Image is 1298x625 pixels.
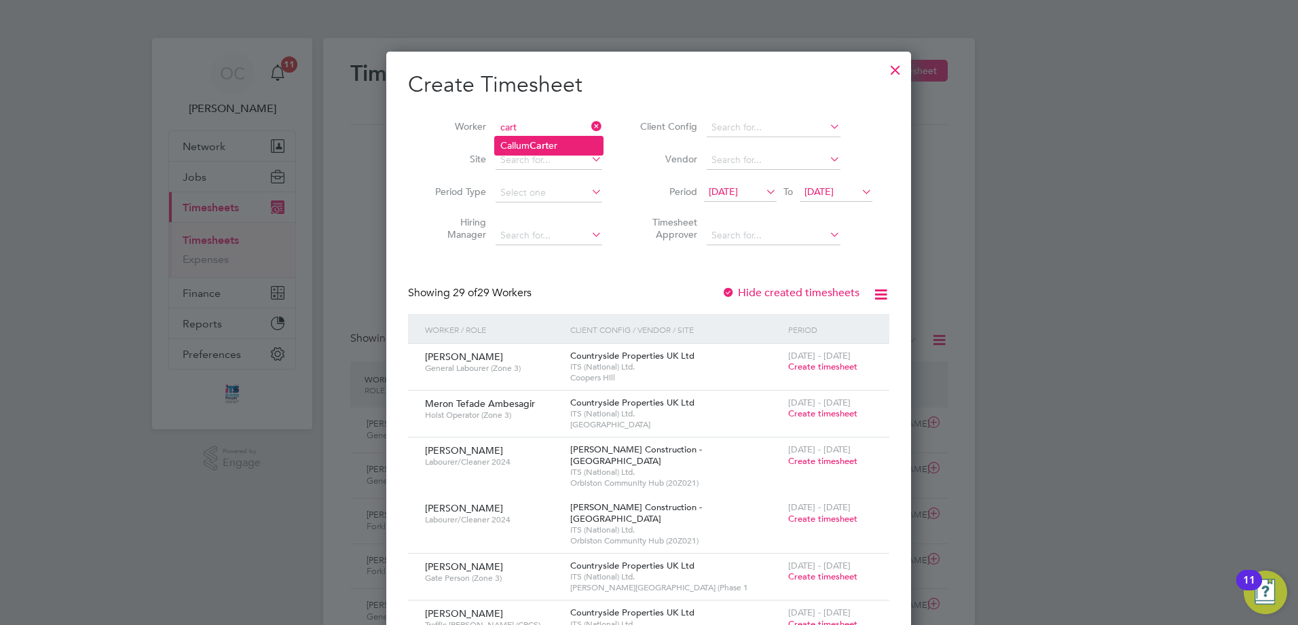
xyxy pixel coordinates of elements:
li: Callum er [495,137,603,155]
span: Labourer/Cleaner 2024 [425,457,560,467]
span: ITS (National) Ltd. [570,408,781,419]
span: [DATE] - [DATE] [788,350,851,361]
span: Countryside Properties UK Ltd [570,607,694,618]
span: [PERSON_NAME] [425,351,503,363]
label: Period [636,185,697,198]
span: Create timesheet [788,571,857,582]
span: [PERSON_NAME] Construction - [GEOGRAPHIC_DATA] [570,501,702,524]
span: Create timesheet [788,408,857,419]
input: Search for... [707,226,840,245]
label: Period Type [425,185,486,198]
label: Worker [425,120,486,132]
div: 11 [1243,580,1255,598]
span: [DATE] - [DATE] [788,607,851,618]
span: Meron Tefade Ambesagir [425,397,535,410]
label: Client Config [636,120,697,132]
span: [PERSON_NAME] Construction - [GEOGRAPHIC_DATA] [570,444,702,467]
span: Coopers Hill [570,372,781,383]
span: Orbiston Community Hub (20Z021) [570,535,781,546]
b: Cart [530,140,549,151]
input: Search for... [496,118,602,137]
span: [PERSON_NAME] [425,607,503,620]
div: Client Config / Vendor / Site [567,314,785,345]
span: [DATE] - [DATE] [788,501,851,513]
span: ITS (National) Ltd. [570,467,781,478]
span: [DATE] - [DATE] [788,560,851,571]
span: [PERSON_NAME][GEOGRAPHIC_DATA] (Phase 1 [570,582,781,593]
span: [DATE] [709,185,738,198]
span: ITS (National) Ltd. [570,361,781,372]
span: [GEOGRAPHIC_DATA] [570,419,781,430]
span: [DATE] - [DATE] [788,397,851,408]
span: [DATE] - [DATE] [788,444,851,455]
span: Countryside Properties UK Ltd [570,397,694,408]
label: Site [425,153,486,165]
span: [PERSON_NAME] [425,444,503,457]
label: Vendor [636,153,697,165]
span: ITS (National) Ltd. [570,524,781,535]
span: [PERSON_NAME] [425,560,503,573]
span: Labourer/Cleaner 2024 [425,514,560,525]
span: Create timesheet [788,513,857,524]
span: General Labourer (Zone 3) [425,363,560,374]
label: Timesheet Approver [636,216,697,240]
h2: Create Timesheet [408,71,889,99]
button: Open Resource Center, 11 new notifications [1244,571,1287,614]
input: Select one [496,183,602,202]
input: Search for... [707,151,840,170]
div: Worker / Role [422,314,567,345]
div: Showing [408,286,534,300]
input: Search for... [496,151,602,170]
span: 29 of [453,286,477,300]
span: Create timesheet [788,455,857,467]
span: Countryside Properties UK Ltd [570,560,694,571]
span: [PERSON_NAME] [425,502,503,514]
span: ITS (National) Ltd. [570,571,781,582]
span: To [779,183,797,200]
span: Countryside Properties UK Ltd [570,350,694,361]
div: Period [785,314,876,345]
span: Create timesheet [788,361,857,372]
span: [DATE] [804,185,834,198]
span: Hoist Operator (Zone 3) [425,410,560,421]
span: Orbiston Community Hub (20Z021) [570,478,781,488]
input: Search for... [496,226,602,245]
span: 29 Workers [453,286,532,300]
label: Hiring Manager [425,216,486,240]
label: Hide created timesheets [722,286,859,300]
span: Gate Person (Zone 3) [425,573,560,584]
input: Search for... [707,118,840,137]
